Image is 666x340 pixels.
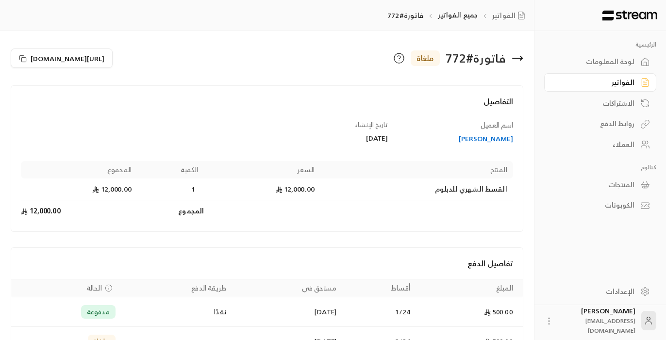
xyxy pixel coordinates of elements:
span: ملغاة [416,52,434,64]
nav: breadcrumb [387,10,529,20]
div: الفواتير [556,78,634,87]
div: المنتجات [556,180,634,190]
a: [PERSON_NAME] [397,134,513,144]
th: المنتج [320,161,513,178]
h4: تفاصيل الدفع [21,258,513,269]
div: الإعدادات [556,287,634,296]
div: روابط الدفع [556,119,634,129]
img: Logo [601,10,658,21]
div: فاتورة # 772 [446,50,506,66]
span: [EMAIL_ADDRESS][DOMAIN_NAME] [585,316,635,336]
td: 500.00 [416,297,523,327]
td: 12,000.00 [204,178,320,200]
a: الكوبونات [544,196,656,215]
span: مدفوعة [87,307,110,317]
td: [DATE] [232,297,342,327]
button: [URL][DOMAIN_NAME] [11,49,113,68]
h4: التفاصيل [21,96,513,117]
span: 1 [188,184,198,194]
div: [DATE] [272,133,388,143]
th: المبلغ [416,279,523,297]
th: طريقة الدفع [121,279,232,297]
td: المجموع [137,200,204,222]
td: القسط الشهري للدبلوم [320,178,513,200]
td: 12,000.00 [21,200,137,222]
div: لوحة المعلومات [556,57,634,66]
a: العملاء [544,135,656,154]
a: المنتجات [544,175,656,194]
table: Products [21,161,513,222]
div: العملاء [556,140,634,149]
span: تاريخ الإنشاء [355,119,388,130]
a: الإعدادات [544,282,656,301]
div: الكوبونات [556,200,634,210]
a: الاشتراكات [544,94,656,113]
p: كتالوج [544,163,656,171]
span: اسم العميل [481,119,513,131]
td: 1 / 24 [342,297,416,327]
a: جميع الفواتير [438,9,478,21]
p: فاتورة#772 [387,11,423,20]
th: مستحق في [232,279,342,297]
a: الفواتير [492,11,529,20]
div: [PERSON_NAME] [560,306,635,335]
a: لوحة المعلومات [544,52,656,71]
a: روابط الدفع [544,114,656,133]
th: المجموع [21,161,137,178]
th: السعر [204,161,320,178]
span: [URL][DOMAIN_NAME] [31,53,104,64]
a: الفواتير [544,73,656,92]
span: الحالة [86,283,102,293]
p: الرئيسية [544,41,656,49]
td: نقدًا [121,297,232,327]
th: أقساط [342,279,416,297]
th: الكمية [137,161,204,178]
td: 12,000.00 [21,178,137,200]
div: الاشتراكات [556,98,634,108]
